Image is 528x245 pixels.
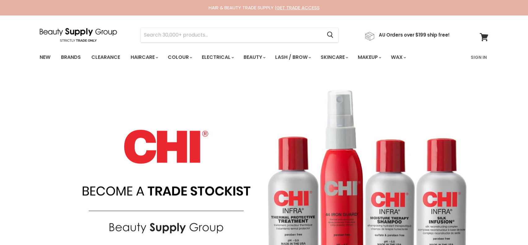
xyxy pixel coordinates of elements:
nav: Main [32,48,496,66]
a: Brands [56,51,85,64]
a: Colour [163,51,196,64]
a: Beauty [239,51,269,64]
a: Haircare [126,51,162,64]
input: Search [141,28,322,42]
form: Product [141,28,339,42]
a: Clearance [87,51,125,64]
a: Skincare [316,51,352,64]
a: GET TRADE ACCESS [276,4,320,11]
a: Electrical [197,51,238,64]
a: Sign In [467,51,491,64]
a: Makeup [353,51,385,64]
button: Search [322,28,338,42]
a: New [35,51,55,64]
a: Lash / Brow [270,51,315,64]
div: HAIR & BEAUTY TRADE SUPPLY | [32,5,496,11]
a: Wax [386,51,410,64]
iframe: Gorgias live chat messenger [497,216,522,239]
ul: Main menu [35,48,439,66]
